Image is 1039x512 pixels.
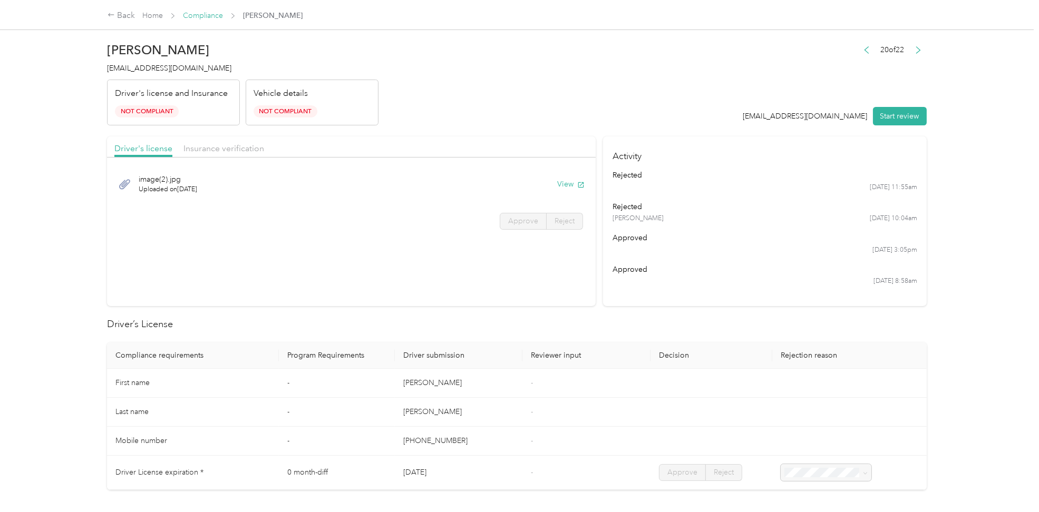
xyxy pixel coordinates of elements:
span: Reject [714,468,734,477]
iframe: Everlance-gr Chat Button Frame [980,453,1039,512]
span: Last name [115,407,149,416]
a: Compliance [183,11,223,20]
span: Not Compliant [254,105,317,117]
td: Last name [107,398,278,427]
span: Reject [555,216,575,225]
time: [DATE] 11:55am [870,183,917,192]
div: Back [108,9,135,22]
time: [DATE] 8:58am [873,277,917,286]
td: First name [107,369,278,398]
span: [EMAIL_ADDRESS][DOMAIN_NAME] [107,64,231,73]
span: Uploaded on [DATE] [139,185,197,194]
td: [PERSON_NAME] [395,398,522,427]
span: 20 of 22 [881,44,905,55]
th: Driver submission [395,342,522,369]
div: rejected [613,201,917,212]
h2: Driver’s License [107,317,926,331]
div: [EMAIL_ADDRESS][DOMAIN_NAME] [743,111,867,122]
span: First name [115,378,150,387]
p: Vehicle details [254,87,308,100]
td: Driver License expiration * [107,456,278,490]
th: Program Requirements [279,342,395,369]
h2: [PERSON_NAME] [107,43,378,57]
span: Approve [508,216,538,225]
time: [DATE] 10:04am [870,214,917,223]
td: [PERSON_NAME] [395,369,522,398]
span: Approve [667,468,697,477]
div: rejected [613,170,917,181]
span: Mobile number [115,436,167,445]
td: - [279,369,395,398]
div: approved [613,232,917,243]
td: - [279,427,395,456]
th: Decision [650,342,772,369]
time: [DATE] 3:05pm [872,245,917,255]
span: Not Compliant [115,105,179,117]
span: - [531,378,533,387]
p: Driver's license and Insurance [115,87,228,100]
td: - [279,398,395,427]
span: - [531,468,533,477]
td: [PHONE_NUMBER] [395,427,522,456]
span: - [531,407,533,416]
td: 0 month-diff [279,456,395,490]
span: image(2).jpg [139,174,197,185]
a: Home [142,11,163,20]
th: Reviewer input [522,342,650,369]
span: [PERSON_NAME] [243,10,303,21]
th: Compliance requirements [107,342,278,369]
span: Driver License expiration * [115,468,203,477]
th: Rejection reason [772,342,926,369]
span: [PERSON_NAME] [613,214,664,223]
div: approved [613,264,917,275]
span: - [531,436,533,445]
span: Insurance verification [183,143,264,153]
span: Driver's license [114,143,172,153]
h4: Activity [603,136,926,170]
button: Start review [873,107,927,125]
button: View [557,179,585,190]
td: Mobile number [107,427,278,456]
td: [DATE] [395,456,522,490]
